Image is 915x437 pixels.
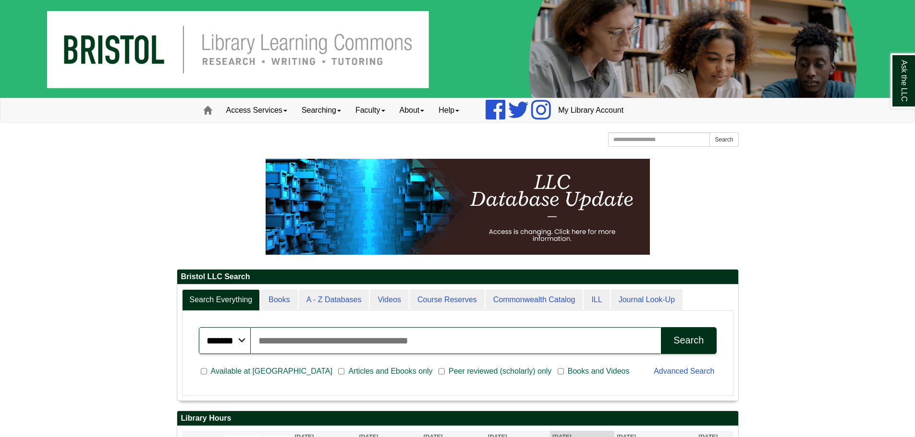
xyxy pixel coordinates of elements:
[431,98,466,122] a: Help
[673,335,704,346] div: Search
[558,367,564,376] input: Books and Videos
[370,289,409,311] a: Videos
[338,367,344,376] input: Articles and Ebooks only
[294,98,348,122] a: Searching
[344,366,436,377] span: Articles and Ebooks only
[219,98,294,122] a: Access Services
[410,289,485,311] a: Course Reserves
[266,159,650,255] img: HTML tutorial
[207,366,336,377] span: Available at [GEOGRAPHIC_DATA]
[551,98,631,122] a: My Library Account
[177,270,738,284] h2: Bristol LLC Search
[201,367,207,376] input: Available at [GEOGRAPHIC_DATA]
[439,367,445,376] input: Peer reviewed (scholarly) only
[564,366,634,377] span: Books and Videos
[299,289,369,311] a: A - Z Databases
[661,327,716,354] button: Search
[584,289,610,311] a: ILL
[486,289,583,311] a: Commonwealth Catalog
[654,367,714,375] a: Advanced Search
[177,411,738,426] h2: Library Hours
[348,98,392,122] a: Faculty
[709,132,738,147] button: Search
[182,289,260,311] a: Search Everything
[611,289,683,311] a: Journal Look-Up
[261,289,297,311] a: Books
[445,366,555,377] span: Peer reviewed (scholarly) only
[392,98,432,122] a: About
